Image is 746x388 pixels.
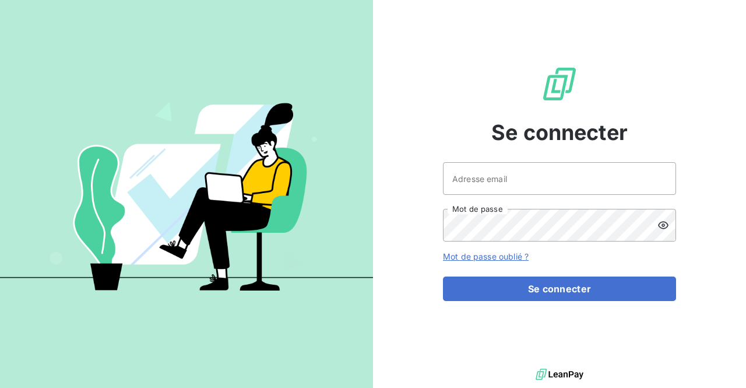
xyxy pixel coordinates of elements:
[491,117,628,148] span: Se connecter
[536,366,583,383] img: logo
[443,162,676,195] input: placeholder
[541,65,578,103] img: Logo LeanPay
[443,277,676,301] button: Se connecter
[443,251,529,261] a: Mot de passe oublié ?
